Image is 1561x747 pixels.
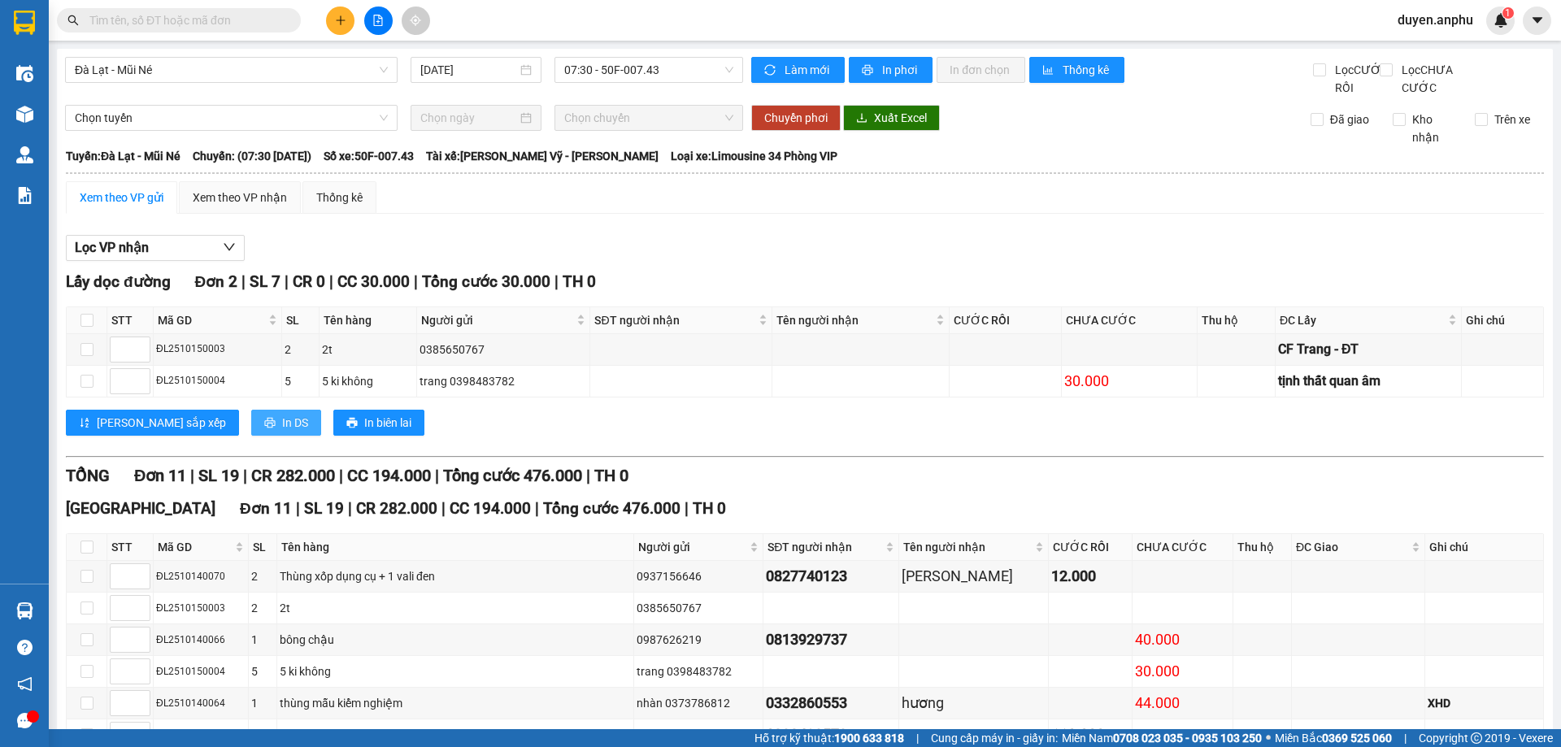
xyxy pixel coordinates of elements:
[751,57,845,83] button: syncLàm mới
[329,272,333,291] span: |
[156,373,279,389] div: ĐL2510150004
[564,106,733,130] span: Chọn chuyến
[67,15,79,26] span: search
[420,61,517,79] input: 15/10/2025
[1049,534,1133,561] th: CƯỚC RỒI
[410,15,421,26] span: aim
[950,307,1062,334] th: CƯỚC RỒI
[763,688,899,719] td: 0332860553
[251,694,274,712] div: 1
[304,499,344,518] span: SL 19
[586,466,590,485] span: |
[637,694,760,712] div: nhàn 0373786812
[251,662,274,680] div: 5
[1029,57,1124,83] button: bar-chartThống kê
[420,341,587,358] div: 0385650767
[1266,735,1271,741] span: ⚪️
[89,11,281,29] input: Tìm tên, số ĐT hoặc mã đơn
[17,713,33,728] span: message
[324,147,414,165] span: Số xe: 50F-007.43
[937,57,1025,83] button: In đơn chọn
[443,466,582,485] span: Tổng cước 476.000
[66,150,180,163] b: Tuyến: Đà Lạt - Mũi Né
[158,538,232,556] span: Mã GD
[1275,729,1392,747] span: Miền Bắc
[107,534,154,561] th: STT
[1198,307,1276,334] th: Thu hộ
[251,567,274,585] div: 2
[441,499,446,518] span: |
[280,662,631,680] div: 5 ki không
[903,538,1033,556] span: Tên người nhận
[348,499,352,518] span: |
[1425,534,1544,561] th: Ghi chú
[563,272,596,291] span: TH 0
[156,727,246,743] div: ĐL2510140065
[1135,628,1230,651] div: 40.000
[251,599,274,617] div: 2
[766,723,896,746] div: 0393429579
[1113,732,1262,745] strong: 0708 023 035 - 0935 103 250
[337,272,410,291] span: CC 30.000
[594,311,755,329] span: SĐT người nhận
[240,499,292,518] span: Đơn 11
[1328,61,1391,97] span: Lọc CƯỚC RỒI
[1278,371,1459,391] div: tịnh thất quan âm
[97,414,226,432] span: [PERSON_NAME] sắp xếp
[931,729,1058,747] span: Cung cấp máy in - giấy in:
[249,534,277,561] th: SL
[75,237,149,258] span: Lọc VP nhận
[326,7,354,35] button: plus
[1133,534,1233,561] th: CHƯA CƯỚC
[402,7,430,35] button: aim
[554,272,559,291] span: |
[1471,732,1482,744] span: copyright
[251,410,321,436] button: printerIn DS
[751,105,841,131] button: Chuyển phơi
[1233,534,1292,561] th: Thu hộ
[322,341,414,358] div: 2t
[280,631,631,649] div: bông chậu
[1322,732,1392,745] strong: 0369 525 060
[14,11,35,35] img: logo-vxr
[1280,311,1445,329] span: ĐC Lấy
[280,726,631,744] div: 1 [PERSON_NAME][DEMOGRAPHIC_DATA] + 1 vali đen
[134,466,186,485] span: Đơn 11
[776,311,933,329] span: Tên người nhận
[1051,723,1129,746] div: 110.000
[320,307,417,334] th: Tên hàng
[156,341,279,357] div: ĐL2510150003
[874,109,927,127] span: Xuất Excel
[856,112,867,125] span: download
[763,561,899,593] td: 0827740123
[1488,111,1537,128] span: Trên xe
[843,105,940,131] button: downloadXuất Excel
[364,414,411,432] span: In biên lai
[66,410,239,436] button: sort-ascending[PERSON_NAME] sắp xếp
[1135,692,1230,714] div: 44.000
[1502,7,1514,19] sup: 1
[767,538,882,556] span: SĐT người nhận
[264,417,276,430] span: printer
[66,272,171,291] span: Lấy dọc đường
[766,565,896,588] div: 0827740123
[335,15,346,26] span: plus
[154,366,282,397] td: ĐL2510150004
[282,414,308,432] span: In DS
[426,147,659,165] span: Tài xế: [PERSON_NAME] Vỹ - [PERSON_NAME]
[66,466,110,485] span: TỔNG
[671,147,837,165] span: Loại xe: Limousine 34 Phòng VIP
[293,272,325,291] span: CR 0
[16,187,33,204] img: solution-icon
[75,106,388,130] span: Chọn tuyến
[1064,370,1194,393] div: 30.000
[764,64,778,77] span: sync
[75,58,388,82] span: Đà Lạt - Mũi Né
[16,65,33,82] img: warehouse-icon
[862,64,876,77] span: printer
[899,688,1050,719] td: hương
[156,696,246,711] div: ĐL2510140064
[346,417,358,430] span: printer
[251,466,335,485] span: CR 282.000
[156,664,246,680] div: ĐL2510150004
